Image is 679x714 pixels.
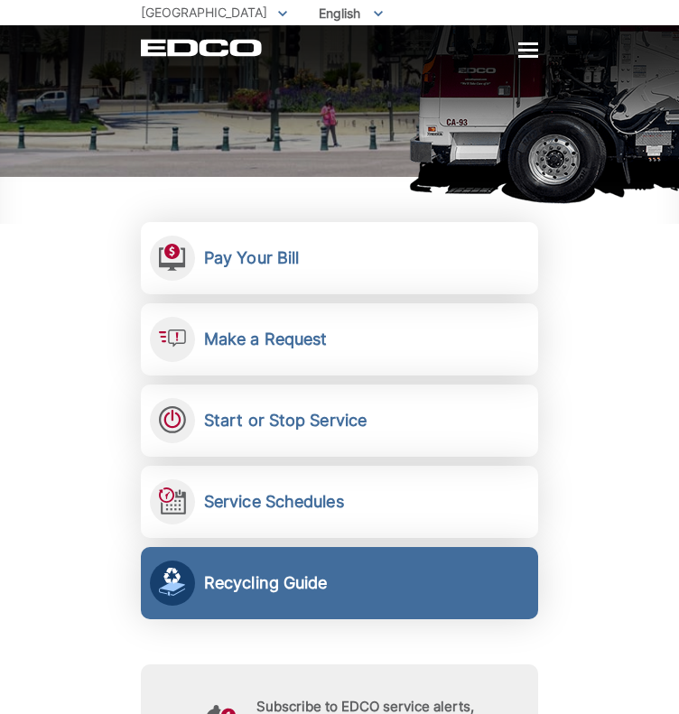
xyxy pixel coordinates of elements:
a: Recycling Guide [141,547,538,619]
a: Service Schedules [141,466,538,538]
h2: Recycling Guide [204,573,328,593]
h2: Pay Your Bill [204,248,299,268]
a: EDCD logo. Return to the homepage. [141,39,262,57]
h2: Make a Request [204,329,327,349]
span: [GEOGRAPHIC_DATA] [141,5,267,20]
h2: Service Schedules [204,492,344,512]
a: Pay Your Bill [141,222,538,294]
h2: Start or Stop Service [204,411,367,431]
a: Make a Request [141,303,538,376]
